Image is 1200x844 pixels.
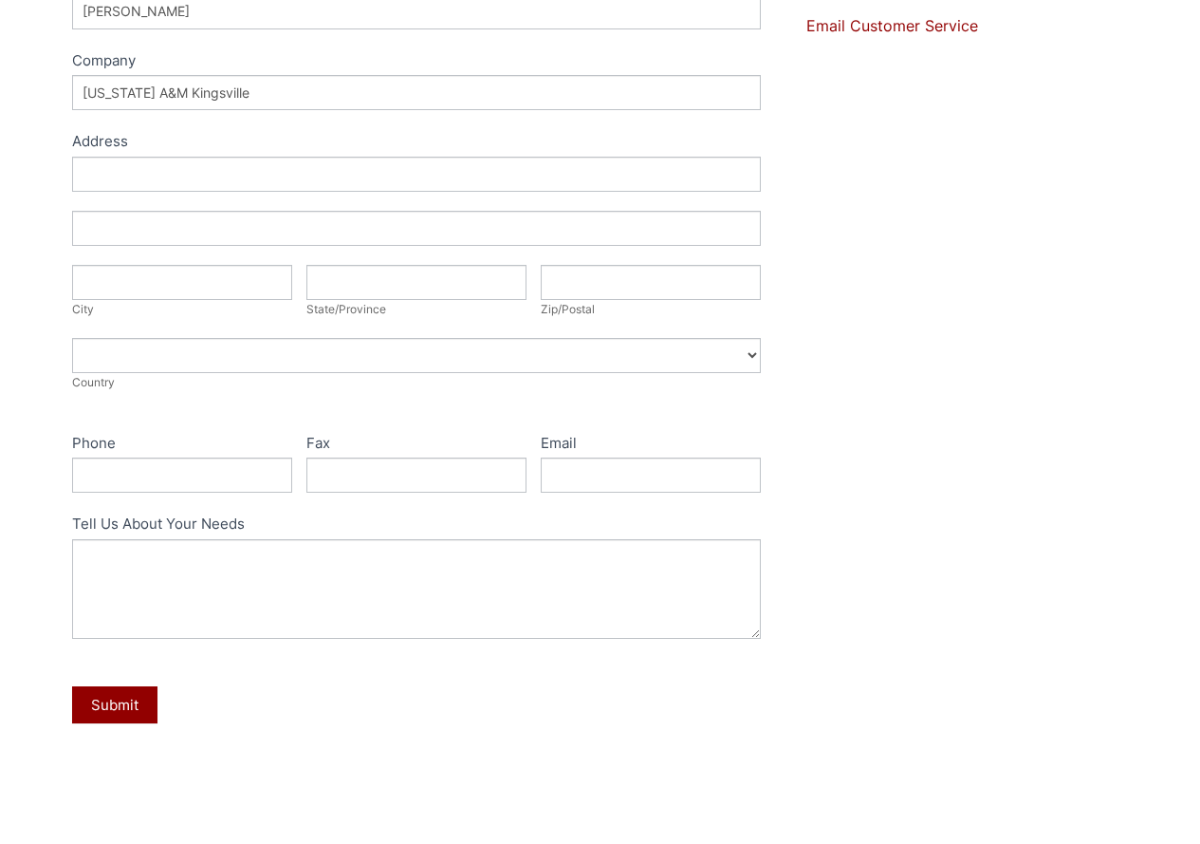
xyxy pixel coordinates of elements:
[306,431,526,459] label: Fax
[72,431,292,459] label: Phone
[72,373,761,392] div: Country
[541,300,761,319] div: Zip/Postal
[72,129,761,157] div: Address
[72,686,157,723] button: Submit
[72,300,292,319] div: City
[306,300,526,319] div: State/Province
[806,16,978,35] a: Email Customer Service
[541,431,761,459] label: Email
[72,48,761,76] label: Company
[72,512,761,539] label: Tell Us About Your Needs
